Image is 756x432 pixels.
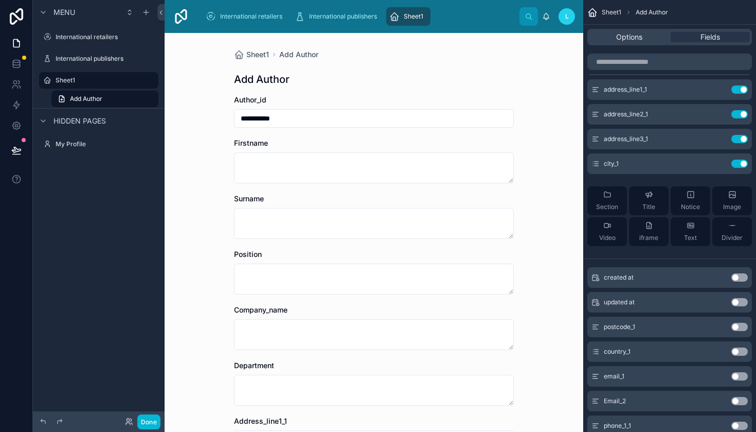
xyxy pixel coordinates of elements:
span: International publishers [309,12,377,21]
span: email_1 [604,372,624,381]
span: created at [604,273,634,282]
span: address_line2_1 [604,110,648,118]
span: Add Author [636,8,668,16]
span: Menu [53,7,75,18]
span: Divider [722,234,743,242]
img: App logo [173,8,189,25]
span: city_1 [604,160,619,168]
span: address_line3_1 [604,135,648,143]
span: Image [723,203,741,211]
span: Sheet1 [602,8,621,16]
button: iframe [629,217,669,246]
span: L [565,12,569,21]
a: International publishers [39,50,158,67]
h1: Add Author [234,72,290,87]
span: Surname [234,194,264,203]
span: Sheet1 [404,12,423,21]
a: International retailers [39,29,158,45]
button: Text [671,217,710,246]
a: Add Author [51,91,158,107]
label: Sheet1 [56,76,152,84]
span: Email_2 [604,397,626,405]
button: Title [629,186,669,215]
button: Image [712,186,752,215]
a: International retailers [203,7,290,26]
span: Firstname [234,139,268,147]
span: Video [599,234,616,242]
button: Done [137,414,160,429]
button: Notice [671,186,710,215]
a: My Profile [39,136,158,152]
span: address_line1_1 [604,85,647,94]
div: scrollable content [197,5,519,28]
button: Video [587,217,627,246]
span: Text [684,234,697,242]
a: Add Author [279,49,318,60]
a: Sheet1 [386,7,430,26]
span: postcode_1 [604,323,635,331]
span: Address_line1_1 [234,417,287,425]
a: Sheet1 [234,49,269,60]
span: Company_name [234,305,287,314]
span: iframe [639,234,658,242]
span: Fields [700,32,720,42]
span: Options [616,32,642,42]
span: Department [234,361,274,370]
button: Section [587,186,627,215]
span: Sheet1 [246,49,269,60]
span: Section [596,203,618,211]
span: Add Author [70,95,102,103]
span: Author_id [234,95,266,104]
span: Position [234,250,262,258]
span: Title [642,203,655,211]
span: country_1 [604,348,631,356]
a: International publishers [292,7,384,26]
span: Hidden pages [53,116,106,126]
button: Divider [712,217,752,246]
label: International retailers [56,33,156,41]
a: Sheet1 [39,72,158,89]
label: International publishers [56,55,156,63]
span: Notice [681,203,700,211]
span: International retailers [220,12,282,21]
span: updated at [604,298,635,306]
label: My Profile [56,140,156,148]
